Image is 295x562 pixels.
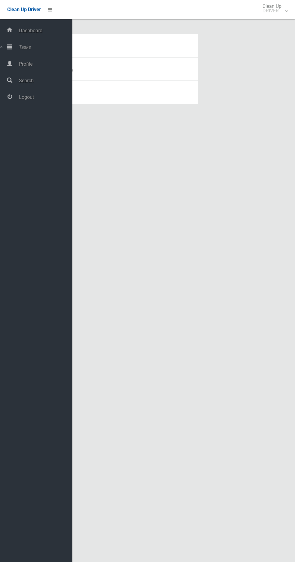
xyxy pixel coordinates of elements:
[17,78,72,83] span: Search
[17,44,72,50] span: Tasks
[259,4,287,13] span: Clean Up
[17,94,72,100] span: Logout
[7,7,41,12] span: Clean Up Driver
[262,8,281,13] small: DRIVER
[17,61,72,67] span: Profile
[17,28,72,33] span: Dashboard
[7,5,41,14] a: Clean Up Driver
